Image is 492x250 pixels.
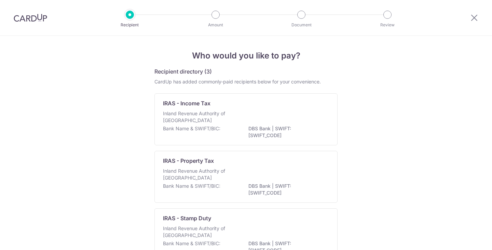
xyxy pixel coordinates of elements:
p: Recipient [105,22,155,28]
h5: Recipient directory (3) [154,67,212,76]
img: CardUp [14,14,47,22]
p: Bank Name & SWIFT/BIC: [163,125,220,132]
p: Inland Revenue Authority of [GEOGRAPHIC_DATA] [163,110,235,124]
p: DBS Bank | SWIFT: [SWIFT_CODE] [248,183,325,196]
p: Bank Name & SWIFT/BIC: [163,183,220,189]
h4: Who would you like to pay? [154,50,338,62]
p: IRAS - Property Tax [163,157,214,165]
p: Inland Revenue Authority of [GEOGRAPHIC_DATA] [163,225,235,239]
p: Bank Name & SWIFT/BIC: [163,240,220,247]
p: Document [276,22,327,28]
p: DBS Bank | SWIFT: [SWIFT_CODE] [248,125,325,139]
p: IRAS - Income Tax [163,99,210,107]
p: Inland Revenue Authority of [GEOGRAPHIC_DATA] [163,168,235,181]
p: Review [362,22,413,28]
div: CardUp has added commonly-paid recipients below for your convenience. [154,78,338,85]
p: Amount [190,22,241,28]
p: IRAS - Stamp Duty [163,214,211,222]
